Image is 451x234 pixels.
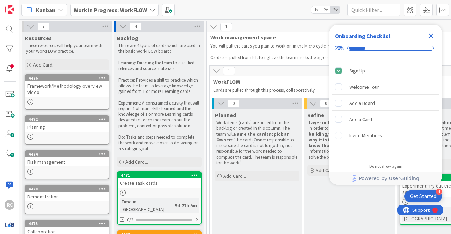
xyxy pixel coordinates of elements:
[332,95,439,111] div: Add a Board is incomplete.
[173,202,199,209] div: 9d 22h 5m
[25,75,109,81] div: 4476
[25,151,109,166] div: 4474Risk management
[117,34,138,42] span: Backlog
[25,115,109,145] a: 4472Planning
[228,99,240,108] span: 0
[436,189,442,195] div: 4
[25,81,109,97] div: Framework/Methodology overview video
[25,186,109,192] div: 4478
[220,23,232,31] span: 1
[5,200,14,210] div: RC
[320,99,332,108] span: 0
[329,25,442,185] div: Checklist Container
[335,45,437,51] div: Checklist progress: 20%
[5,220,14,229] img: avatar
[29,76,109,81] div: 4476
[309,120,352,126] strong: Layer in the details
[37,3,38,8] div: 1
[118,172,201,188] div: 4471Create Task cards
[26,43,108,55] p: These resources will help your team with your WorkFLOW practice.
[118,134,200,152] p: Do: Tasks and steps needed to complete the work and move closer to delivering on a strategic goal.
[223,67,235,75] span: 1
[120,198,172,213] div: Time in [GEOGRAPHIC_DATA]
[121,173,201,178] div: 4471
[118,43,200,55] p: There are 4 types of cards which are used in the basic WorkFLOW board:
[332,79,439,95] div: Welcome Tour is incomplete.
[118,172,201,178] div: 4471
[329,172,442,185] div: Footer
[404,190,442,202] div: Open Get Started checklist, remaining modules: 4
[25,221,109,227] div: 4475
[25,151,109,157] div: 4474
[410,193,437,200] div: Get Started
[25,75,109,97] div: 4476Framework/Methodology overview video
[311,6,321,13] span: 1x
[117,171,202,225] a: 4471Create Task cardsTime in [GEOGRAPHIC_DATA]:9d 22h 5m0/2
[33,62,56,68] span: Add Card...
[307,112,324,119] span: Refine
[25,116,109,132] div: 4472Planning
[349,67,365,75] div: Sign Up
[347,4,400,16] input: Quick Filter...
[25,192,109,201] div: Demonstration
[309,125,383,137] strong: what they are building
[216,120,298,166] p: Work items (cards) are pulled from the backlog or created in this column. The team will and of th...
[25,116,109,122] div: 4472
[25,186,109,201] div: 4478Demonstration
[216,131,291,143] strong: pick an Owner
[125,159,148,165] span: Add Card...
[25,74,109,110] a: 4476Framework/Methodology overview video
[349,131,382,140] div: Invite Members
[335,32,391,40] div: Onboarding Checklist
[74,6,147,13] b: Work in Progress: WorkFLOW
[333,172,439,185] a: Powered by UserGuiding
[329,60,442,159] div: Checklist items
[369,164,402,169] div: Do not show again
[349,83,379,91] div: Welcome Tour
[25,185,109,214] a: 4478Demonstration
[316,167,338,173] span: Add Card...
[118,178,201,188] div: Create Task cards
[15,1,32,10] span: Support
[223,173,246,179] span: Add Card...
[127,216,134,223] span: 0/2
[332,63,439,78] div: Sign Up is complete.
[349,115,372,124] div: Add a Card
[25,157,109,166] div: Risk management
[425,30,437,42] div: Close Checklist
[359,174,419,183] span: Powered by UserGuiding
[36,6,55,14] span: Kanban
[332,112,439,127] div: Add a Card is incomplete.
[37,22,49,31] span: 7
[29,152,109,157] div: 4474
[335,45,345,51] div: 20%
[309,120,390,160] p: that the team needs in order to understand , and other information needed before starting to solv...
[172,202,173,209] span: :
[118,60,200,72] p: Learning: Directing the team to qualified refences and source materials
[118,100,200,129] p: Experiment: A constrained activity that will require 1 of mare skills learned and the knowledge o...
[330,6,340,13] span: 3x
[29,221,109,226] div: 4475
[130,22,142,31] span: 4
[29,117,109,122] div: 4472
[25,34,52,42] span: Resources
[309,131,391,149] strong: who they are building it for, why it is important, how will you know that you are done
[25,150,109,179] a: 4474Risk management
[118,77,200,95] p: Practice: Provides a skill to practice which allows the team to leverage knowledge gained from 1 ...
[349,99,375,107] div: Add a Board
[332,128,439,143] div: Invite Members is incomplete.
[321,6,330,13] span: 2x
[25,122,109,132] div: Planning
[234,131,266,137] strong: Name the card
[29,186,109,191] div: 4478
[215,112,236,119] span: Planned
[5,5,14,14] img: Visit kanbanzone.com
